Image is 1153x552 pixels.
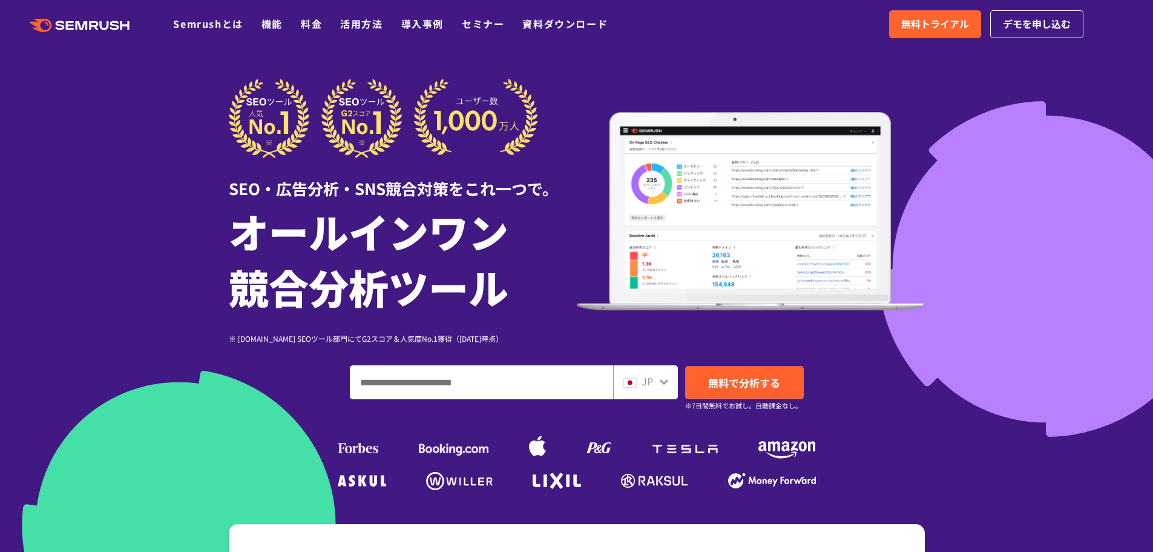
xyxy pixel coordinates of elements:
a: Semrushとは [173,16,243,31]
a: 資料ダウンロード [522,16,608,31]
input: ドメイン、キーワードまたはURLを入力してください [350,366,613,399]
a: 活用方法 [340,16,383,31]
a: デモを申し込む [990,10,1083,38]
a: 導入事例 [401,16,444,31]
div: SEO・広告分析・SNS競合対策をこれ一つで。 [229,158,577,200]
a: 料金 [301,16,322,31]
small: ※7日間無料でお試し。自動課金なし。 [685,400,802,411]
span: 無料で分析する [708,375,780,390]
span: デモを申し込む [1003,16,1071,32]
span: JP [642,374,653,388]
h1: オールインワン 競合分析ツール [229,203,577,314]
a: 無料で分析する [685,366,804,399]
a: 無料トライアル [889,10,981,38]
a: 機能 [261,16,283,31]
a: セミナー [462,16,504,31]
span: 無料トライアル [901,16,969,32]
div: ※ [DOMAIN_NAME] SEOツール部門にてG2スコア＆人気度No.1獲得（[DATE]時点） [229,333,577,344]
